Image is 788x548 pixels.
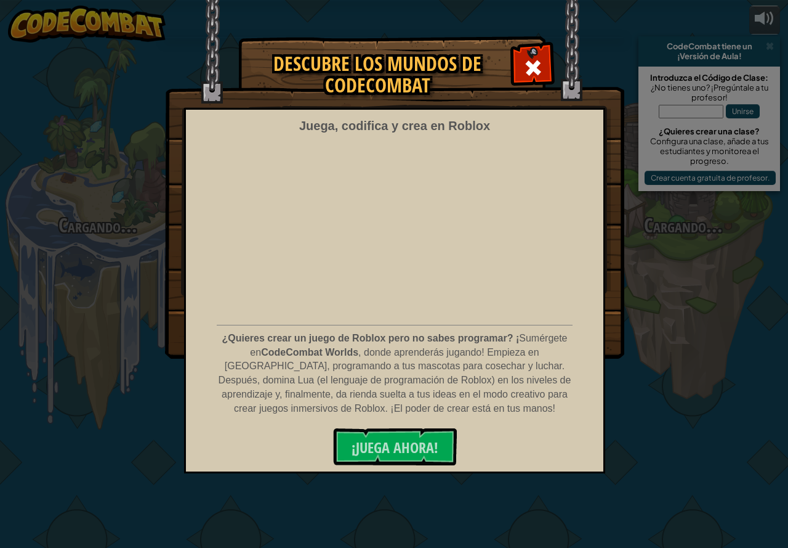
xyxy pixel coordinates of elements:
font: Sumérgete en [250,333,567,358]
font: , donde aprenderás jugando! Empieza en [GEOGRAPHIC_DATA], programando a tus mascotas para cosecha... [219,347,571,414]
font: Juega, codifica y crea en Roblox [299,119,490,133]
font: ¿Quieres crear un juego de Roblox pero no sabes programar? ¡ [222,333,519,343]
font: CodeCombat Worlds [261,347,358,358]
font: Descubre los mundos de CodeCombat [273,50,481,99]
font: ¡JUEGA AHORA! [352,438,438,457]
button: ¡JUEGA AHORA! [333,428,457,465]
